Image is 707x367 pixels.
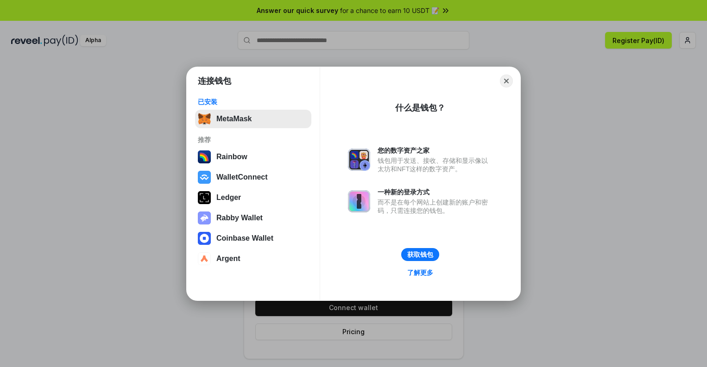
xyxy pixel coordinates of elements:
button: Rainbow [195,148,311,166]
img: svg+xml,%3Csvg%20width%3D%22120%22%20height%3D%22120%22%20viewBox%3D%220%200%20120%20120%22%20fil... [198,150,211,163]
button: Rabby Wallet [195,209,311,227]
button: Close [500,75,513,87]
button: MetaMask [195,110,311,128]
img: svg+xml,%3Csvg%20xmlns%3D%22http%3A%2F%2Fwww.w3.org%2F2000%2Fsvg%22%20width%3D%2228%22%20height%3... [198,191,211,204]
div: 获取钱包 [407,250,433,259]
img: svg+xml,%3Csvg%20xmlns%3D%22http%3A%2F%2Fwww.w3.org%2F2000%2Fsvg%22%20fill%3D%22none%22%20viewBox... [348,190,370,212]
button: Ledger [195,188,311,207]
div: Rabby Wallet [216,214,263,222]
button: WalletConnect [195,168,311,187]
div: 了解更多 [407,268,433,277]
h1: 连接钱包 [198,75,231,87]
div: 您的数字资产之家 [378,146,492,155]
button: Coinbase Wallet [195,229,311,248]
div: 一种新的登录方式 [378,188,492,196]
div: MetaMask [216,115,252,123]
div: Argent [216,255,240,263]
img: svg+xml,%3Csvg%20width%3D%2228%22%20height%3D%2228%22%20viewBox%3D%220%200%2028%2028%22%20fill%3D... [198,171,211,184]
img: svg+xml,%3Csvg%20width%3D%2228%22%20height%3D%2228%22%20viewBox%3D%220%200%2028%2028%22%20fill%3D... [198,232,211,245]
div: Rainbow [216,153,247,161]
div: 钱包用于发送、接收、存储和显示像以太坊和NFT这样的数字资产。 [378,156,492,173]
img: svg+xml,%3Csvg%20fill%3D%22none%22%20height%3D%2233%22%20viewBox%3D%220%200%2035%2033%22%20width%... [198,112,211,125]
div: 已安装 [198,98,309,106]
div: 而不是在每个网站上创建新的账户和密码，只需连接您的钱包。 [378,198,492,215]
div: WalletConnect [216,173,268,181]
div: 什么是钱包？ [395,102,445,113]
button: 获取钱包 [401,248,439,261]
img: svg+xml,%3Csvg%20width%3D%2228%22%20height%3D%2228%22%20viewBox%3D%220%200%2028%2028%22%20fill%3D... [198,252,211,265]
div: Coinbase Wallet [216,234,273,243]
div: 推荐 [198,136,309,144]
a: 了解更多 [402,267,439,279]
button: Argent [195,249,311,268]
div: Ledger [216,193,241,202]
img: svg+xml,%3Csvg%20xmlns%3D%22http%3A%2F%2Fwww.w3.org%2F2000%2Fsvg%22%20fill%3D%22none%22%20viewBox... [198,211,211,224]
img: svg+xml,%3Csvg%20xmlns%3D%22http%3A%2F%2Fwww.w3.org%2F2000%2Fsvg%22%20fill%3D%22none%22%20viewBox... [348,149,370,171]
